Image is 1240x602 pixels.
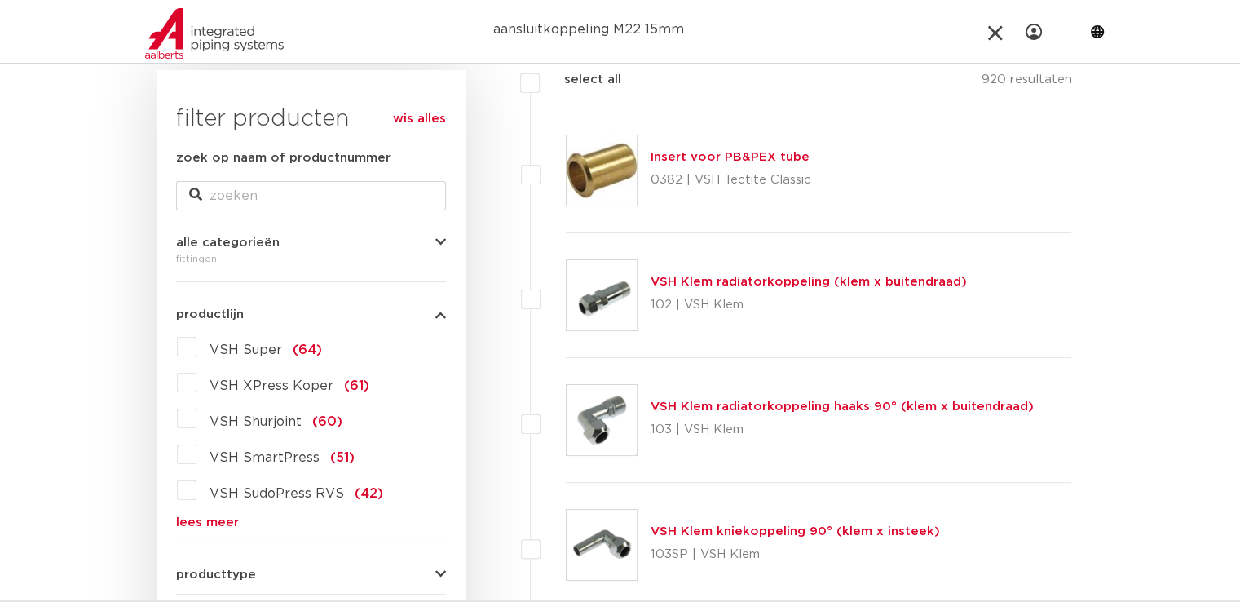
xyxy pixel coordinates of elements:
img: Thumbnail for VSH Klem kniekoppeling 90° (klem x insteek) [567,510,637,580]
span: (42) [355,487,383,500]
span: producttype [176,569,256,581]
img: Thumbnail for VSH Klem radiatorkoppeling (klem x buitendraad) [567,260,637,330]
a: VSH Klem radiatorkoppeling haaks 90° (klem x buitendraad) [651,401,1034,413]
span: (61) [344,379,369,392]
a: VSH Klem kniekoppeling 90° (klem x insteek) [651,525,940,538]
input: zoeken [176,181,446,210]
p: 103SP | VSH Klem [651,542,940,568]
img: Thumbnail for Insert voor PB&PEX tube [567,135,637,206]
a: VSH Klem radiatorkoppeling (klem x buitendraad) [651,276,967,288]
a: wis alles [393,109,446,129]
span: productlijn [176,308,244,321]
span: alle categorieën [176,237,280,249]
input: zoeken... [493,14,1006,46]
span: (60) [312,415,342,428]
div: fittingen [176,249,446,268]
span: VSH XPress Koper [210,379,333,392]
span: VSH Super [210,343,282,356]
p: 102 | VSH Klem [651,292,967,318]
span: VSH SmartPress [210,451,320,464]
button: productlijn [176,308,446,321]
span: (51) [330,451,355,464]
span: (64) [293,343,322,356]
label: select all [540,70,621,90]
label: zoek op naam of productnummer [176,148,391,168]
span: VSH Shurjoint [210,415,302,428]
p: 103 | VSH Klem [651,417,1034,443]
button: producttype [176,569,446,581]
a: lees meer [176,516,446,529]
a: Insert voor PB&PEX tube [651,151,810,163]
img: Thumbnail for VSH Klem radiatorkoppeling haaks 90° (klem x buitendraad) [567,385,637,455]
p: 0382 | VSH Tectite Classic [651,167,811,193]
span: VSH SudoPress RVS [210,487,344,500]
p: 920 resultaten [981,70,1071,95]
button: alle categorieën [176,237,446,249]
h3: filter producten [176,103,446,135]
